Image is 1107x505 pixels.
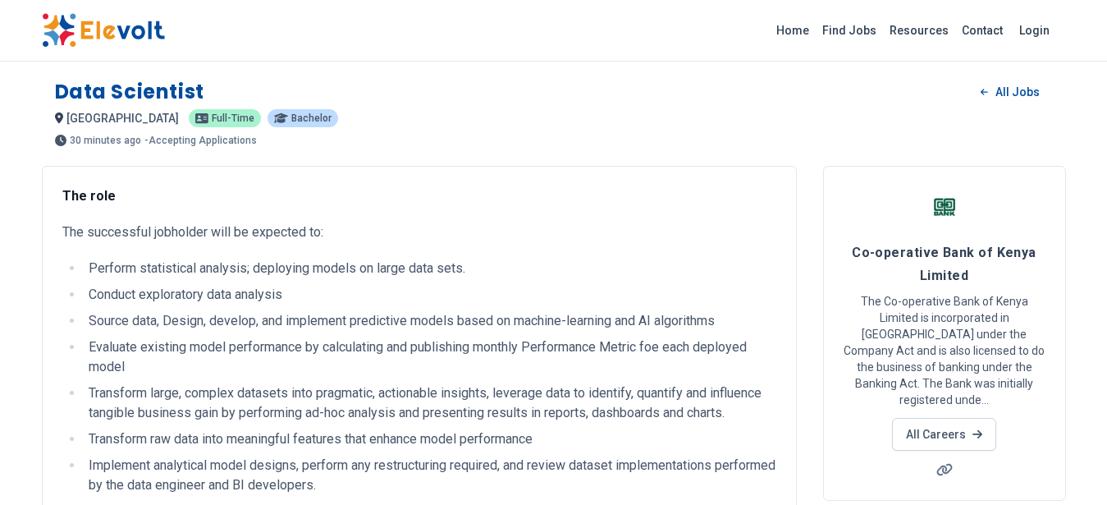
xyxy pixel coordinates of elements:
[84,383,776,423] li: Transform large, complex datasets into pragmatic, actionable insights, leverage data to identify,...
[144,135,257,145] p: - Accepting Applications
[66,112,179,125] span: [GEOGRAPHIC_DATA]
[924,186,965,227] img: Co-operative Bank of Kenya Limited
[770,17,816,44] a: Home
[62,188,116,204] strong: The role
[70,135,141,145] span: 30 minutes ago
[892,418,996,451] a: All Careers
[84,259,776,278] li: Perform statistical analysis; deploying models on large data sets.
[55,79,204,105] h1: Data Scientist
[816,17,883,44] a: Find Jobs
[844,293,1045,408] p: The Co-operative Bank of Kenya Limited is incorporated in [GEOGRAPHIC_DATA] under the Company Act...
[84,285,776,305] li: Conduct exploratory data analysis
[1009,14,1059,47] a: Login
[84,429,776,449] li: Transform raw data into meaningful features that enhance model performance
[84,311,776,331] li: Source data, Design, develop, and implement predictive models based on machine-learning and AI al...
[955,17,1009,44] a: Contact
[883,17,955,44] a: Resources
[967,80,1052,104] a: All Jobs
[291,113,332,123] span: Bachelor
[84,337,776,377] li: Evaluate existing model performance by calculating and publishing monthly Performance Metric foe ...
[62,223,776,242] p: The successful jobholder will be expected to:
[852,245,1036,283] span: Co-operative Bank of Kenya Limited
[84,456,776,495] li: Implement analytical model designs, perform any restructuring required, and review dataset implem...
[212,113,254,123] span: Full-time
[42,13,165,48] img: Elevolt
